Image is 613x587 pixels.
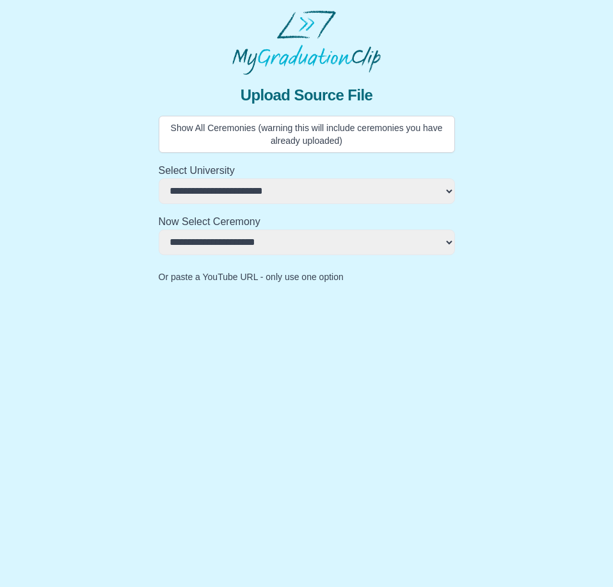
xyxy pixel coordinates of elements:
h2: Select University [159,163,455,178]
span: Upload Source File [241,85,373,106]
img: MyGraduationClip [232,10,381,75]
p: Or paste a YouTube URL - only use one option [159,270,455,283]
h2: Now Select Ceremony [159,214,455,230]
button: Show All Ceremonies (warning this will include ceremonies you have already uploaded) [159,116,455,153]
